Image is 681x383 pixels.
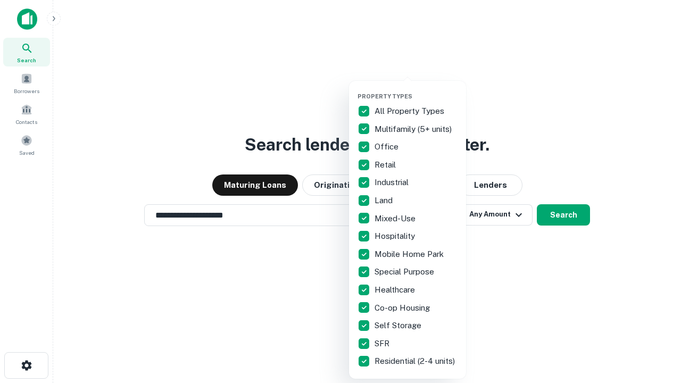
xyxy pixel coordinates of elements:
p: Industrial [375,176,411,189]
p: Hospitality [375,230,417,243]
p: Healthcare [375,284,417,296]
p: Retail [375,159,398,171]
p: Multifamily (5+ units) [375,123,454,136]
p: Co-op Housing [375,302,432,314]
iframe: Chat Widget [628,298,681,349]
p: Special Purpose [375,265,436,278]
p: Residential (2-4 units) [375,355,457,368]
p: Land [375,194,395,207]
p: Self Storage [375,319,423,332]
p: Office [375,140,401,153]
p: Mixed-Use [375,212,418,225]
p: Mobile Home Park [375,248,446,261]
p: SFR [375,337,392,350]
span: Property Types [358,93,412,99]
p: All Property Types [375,105,446,118]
